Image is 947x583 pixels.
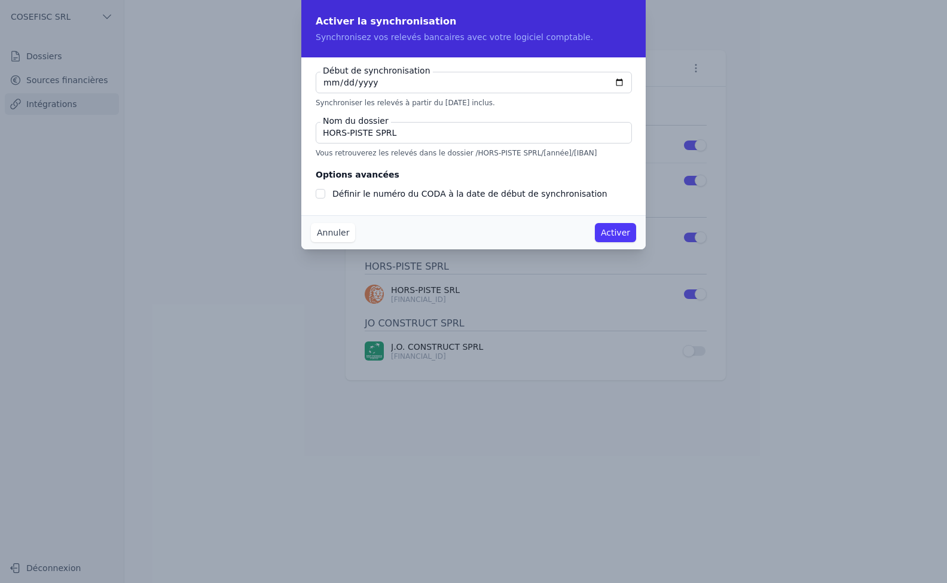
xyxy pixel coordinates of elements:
[316,148,631,158] p: Vous retrouverez les relevés dans le dossier /HORS-PISTE SPRL/[année]/[IBAN]
[316,31,631,43] p: Synchronisez vos relevés bancaires avec votre logiciel comptable.
[320,65,433,77] label: Début de synchronisation
[316,14,631,29] h2: Activer la synchronisation
[316,122,632,144] input: NOM SOCIETE
[316,98,631,108] p: Synchroniser les relevés à partir du [DATE] inclus.
[320,115,391,127] label: Nom du dossier
[332,189,607,199] label: Définir le numéro du CODA à la date de début de synchronisation
[316,167,399,182] legend: Options avancées
[311,223,355,242] button: Annuler
[595,223,636,242] button: Activer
